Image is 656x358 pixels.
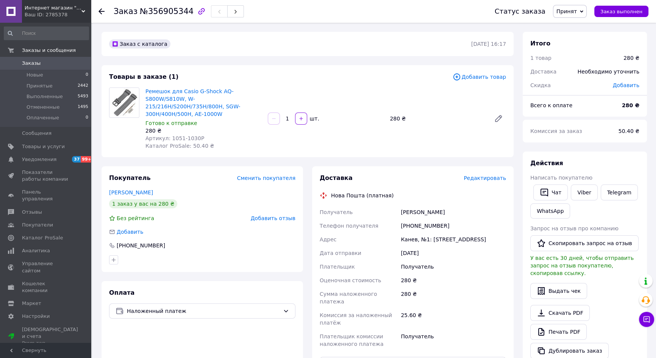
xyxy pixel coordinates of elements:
[464,175,506,181] span: Редактировать
[623,54,639,62] div: 280 ₴
[145,127,262,134] div: 280 ₴
[639,312,654,327] button: Чат с покупателем
[78,104,88,111] span: 1495
[320,209,353,215] span: Получатель
[145,135,204,141] span: Артикул: 1051-1030Р
[22,209,42,216] span: Отзывы
[22,60,41,67] span: Заказы
[109,73,178,80] span: Товары в заказе (1)
[320,174,353,181] span: Доставка
[453,73,506,81] span: Добавить товар
[471,41,506,47] time: [DATE] 16:17
[109,39,170,48] div: Заказ с каталога
[25,11,91,18] div: Ваш ID: 2785378
[530,175,592,181] span: Написать покупателю
[27,104,59,111] span: Отмененные
[320,333,383,347] span: Плательщик комиссии наложенного платежа
[530,283,587,299] button: Выдать чек
[530,159,563,167] span: Действия
[399,246,508,260] div: [DATE]
[530,235,639,251] button: Скопировать запрос на отзыв
[109,88,139,117] img: Ремешок для Casio G-Shock AQ-S800W/S810W, W-215/216H/S200H/735H/800H, SGW-300H/400H/500H, AE-1000W
[72,156,81,163] span: 37
[399,233,508,246] div: Канев, №1: [STREET_ADDRESS]
[320,236,336,242] span: Адрес
[530,255,634,276] span: У вас есть 30 дней, чтобы отправить запрос на отзыв покупателю, скопировав ссылку.
[399,274,508,287] div: 280 ₴
[399,260,508,274] div: Получатель
[530,69,556,75] span: Доставка
[4,27,89,40] input: Поиск
[127,307,280,315] span: Наложенный платеж
[387,113,488,124] div: 280 ₴
[320,291,377,305] span: Сумма наложенного платежа
[530,203,570,219] a: WhatsApp
[622,102,639,108] b: 280 ₴
[320,223,378,229] span: Телефон получателя
[22,300,41,307] span: Маркет
[22,340,78,347] div: Prom топ
[140,7,194,16] span: №356905344
[78,93,88,100] span: 5493
[22,189,70,202] span: Панель управления
[114,7,137,16] span: Заказ
[571,184,597,200] a: Viber
[530,82,551,88] span: Скидка
[22,143,65,150] span: Товары и услуги
[27,114,59,121] span: Оплаченные
[530,40,550,47] span: Итого
[251,215,295,221] span: Добавить отзыв
[27,72,43,78] span: Новые
[27,93,63,100] span: Выполненные
[22,280,70,294] span: Кошелек компании
[613,82,639,88] span: Добавить
[399,308,508,330] div: 25.60 ₴
[116,242,166,249] div: [PHONE_NUMBER]
[329,192,395,199] div: Нова Пошта (платная)
[109,189,153,195] a: [PERSON_NAME]
[98,8,105,15] div: Вернуться назад
[600,9,642,14] span: Заказ выполнен
[25,5,81,11] span: Интернет магазин "knkmarket"
[530,305,590,321] a: Скачать PDF
[117,229,143,235] span: Добавить
[109,174,150,181] span: Покупатель
[109,289,134,296] span: Оплата
[22,234,63,241] span: Каталог ProSale
[22,326,78,347] span: [DEMOGRAPHIC_DATA] и счета
[22,156,56,163] span: Уведомления
[533,184,568,200] button: Чат
[27,83,53,89] span: Принятые
[491,111,506,126] a: Редактировать
[399,330,508,351] div: Получатель
[86,114,88,121] span: 0
[109,199,177,208] div: 1 заказ у вас на 280 ₴
[22,260,70,274] span: Управление сайтом
[594,6,648,17] button: Заказ выполнен
[495,8,545,15] div: Статус заказа
[22,130,52,137] span: Сообщения
[320,277,381,283] span: Оценочная стоимость
[22,47,76,54] span: Заказы и сообщения
[530,102,572,108] span: Всего к оплате
[619,128,639,134] span: 50.40 ₴
[399,205,508,219] div: [PERSON_NAME]
[573,63,644,80] div: Необходимо уточнить
[530,324,587,340] a: Печать PDF
[601,184,638,200] a: Telegram
[145,120,197,126] span: Готово к отправке
[145,88,240,117] a: Ремешок для Casio G-Shock AQ-S800W/S810W, W-215/216H/S200H/735H/800H, SGW-300H/400H/500H, AE-1000W
[86,72,88,78] span: 0
[237,175,295,181] span: Сменить покупателя
[556,8,577,14] span: Принят
[399,287,508,308] div: 280 ₴
[530,225,619,231] span: Запрос на отзыв про компанию
[399,219,508,233] div: [PHONE_NUMBER]
[320,264,355,270] span: Плательщик
[117,215,154,221] span: Без рейтинга
[78,83,88,89] span: 2442
[22,247,50,254] span: Аналитика
[530,55,551,61] span: 1 товар
[22,169,70,183] span: Показатели работы компании
[530,128,582,134] span: Комиссия за заказ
